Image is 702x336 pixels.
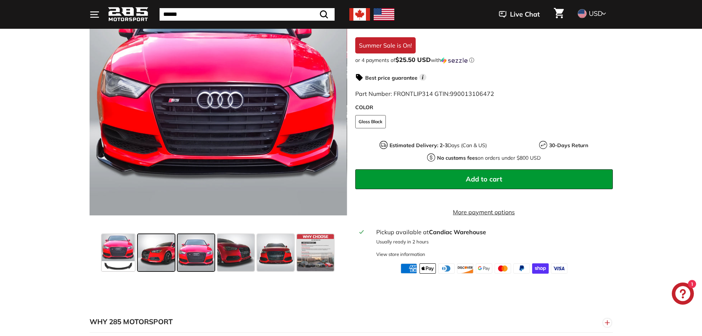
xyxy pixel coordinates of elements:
[489,5,549,24] button: Live Chat
[355,104,613,111] label: COLOR
[429,228,486,236] strong: Candiac Warehouse
[355,56,613,64] div: or 4 payments of$25.50 USDwithSezzle Click to learn more about Sezzle
[551,263,567,274] img: visa
[495,263,511,274] img: master
[549,142,588,149] strong: 30-Days Return
[355,37,416,53] div: Summer Sale is On!
[376,228,608,236] div: Pickup available at
[476,263,492,274] img: google_pay
[450,90,494,97] span: 990013106472
[355,56,613,64] div: or 4 payments of with
[437,154,541,162] p: on orders under $800 USD
[513,263,530,274] img: paypal
[457,263,474,274] img: discover
[355,90,494,97] span: Part Number: FRONTLIP314 GTIN:
[549,2,568,27] a: Cart
[441,57,468,64] img: Sezzle
[466,175,502,183] span: Add to cart
[510,10,540,19] span: Live Chat
[376,251,425,258] div: View store information
[419,263,436,274] img: apple_pay
[437,155,478,161] strong: No customs fees
[365,75,418,81] strong: Best price guarantee
[438,263,455,274] img: diners_club
[401,263,417,274] img: american_express
[589,9,603,18] span: USD
[390,142,448,149] strong: Estimated Delivery: 2-3
[419,74,426,81] span: i
[390,142,487,149] p: Days (Can & US)
[395,56,431,63] span: $25.50 USD
[90,311,613,333] button: WHY 285 MOTORSPORT
[160,8,335,21] input: Search
[355,208,613,217] a: More payment options
[355,169,613,189] button: Add to cart
[108,6,149,23] img: Logo_285_Motorsport_areodynamics_components
[355,18,421,30] span: $102.00 USD
[376,238,608,245] p: Usually ready in 2 hours
[670,283,696,306] inbox-online-store-chat: Shopify online store chat
[532,263,549,274] img: shopify_pay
